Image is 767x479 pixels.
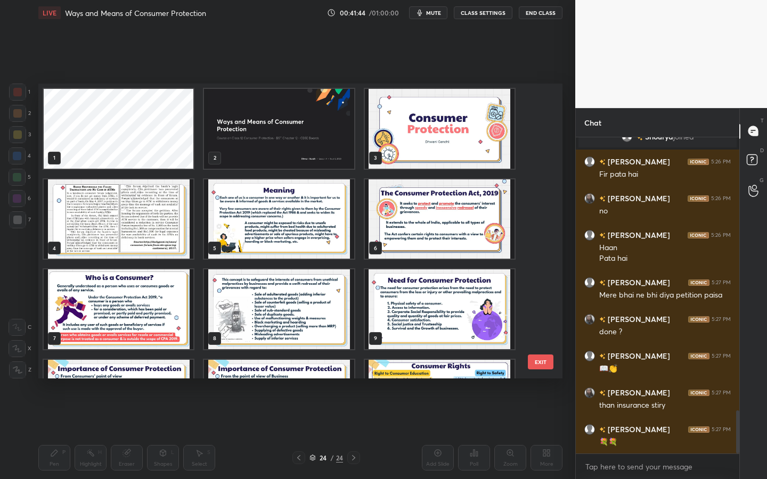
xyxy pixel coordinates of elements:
div: done ? [599,327,731,337]
img: 89e85491cbff4a42848b9cd90f0273ab.jpg [584,193,595,203]
img: default.png [584,277,595,287]
div: Fir pata hai [599,169,731,180]
div: grid [38,84,544,378]
img: 1757071140CTY144.pdf [44,179,193,259]
img: 1757071140CTY144.pdf [365,89,515,169]
div: 3 [9,126,31,143]
div: Mere bhai ne bhi diya petition paisa [599,290,731,301]
button: End Class [519,6,562,19]
img: iconic-dark.1390631f.png [688,195,709,201]
img: no-rating-badge.077c3623.svg [599,353,606,359]
button: mute [409,6,447,19]
span: Shourya [645,133,673,141]
h6: [PERSON_NAME] [606,350,670,361]
p: G [760,176,764,184]
img: default.png [584,156,595,167]
div: than insurance stiry [599,400,731,411]
img: no-rating-badge.077c3623.svg [599,280,606,286]
p: Chat [576,109,610,137]
div: 📖👏 [599,364,731,374]
p: D [760,146,764,154]
div: Pata hai [599,253,731,264]
img: 1757071140CTY144.pdf [204,179,354,259]
div: 1 [9,84,30,101]
div: 5:27 PM [712,426,731,432]
div: 💐💐 [599,437,731,448]
h6: [PERSON_NAME] [606,156,670,167]
div: 5 [9,169,31,186]
img: iconic-dark.1390631f.png [688,389,709,395]
div: 4 [9,147,31,164]
img: iconic-dark.1390631f.png [688,352,709,359]
img: 1757071140CTY144.pdf [44,360,193,440]
img: a3be39b2-8a49-11f0-a1cd-7eeab027ea22.jpg [204,89,354,169]
img: no-rating-badge.077c3623.svg [599,159,606,165]
img: 1757071140CTY144.pdf [365,360,515,440]
img: 1757071140CTY144.pdf [44,269,193,349]
div: 24 [336,453,343,463]
img: iconic-dark.1390631f.png [688,279,709,285]
div: C [9,319,31,336]
div: no [599,206,731,217]
div: 5:27 PM [712,389,731,395]
div: 5:26 PM [711,195,731,201]
img: iconic-dark.1390631f.png [688,426,709,432]
img: 89e85491cbff4a42848b9cd90f0273ab.jpg [584,313,595,324]
h6: [PERSON_NAME] [606,193,670,204]
img: default.png [584,229,595,240]
span: joined [673,133,694,141]
div: LIVE [38,6,61,19]
div: 5:27 PM [712,279,731,285]
img: no-rating-badge.077c3623.svg [599,233,606,238]
img: 1757071140CTY144.pdf [365,179,515,259]
p: T [761,117,764,125]
img: no-rating-badge.077c3623.svg [637,134,643,140]
div: / [331,455,334,461]
h6: [PERSON_NAME] [606,313,670,325]
img: iconic-dark.1390631f.png [688,316,709,322]
button: EXIT [528,354,553,369]
img: 1757071140CTY144.pdf [204,269,354,349]
img: iconic-dark.1390631f.png [688,158,709,164]
h6: [PERSON_NAME] [606,387,670,398]
div: Z [9,361,31,378]
div: 2 [9,105,31,122]
h4: Ways and Means of Consumer Protection [65,8,206,18]
h6: [PERSON_NAME] [606,229,670,241]
h6: [PERSON_NAME] [606,277,670,288]
img: no-rating-badge.077c3623.svg [599,317,606,323]
h6: [PERSON_NAME] [606,424,670,435]
img: default.png [584,424,595,434]
img: default.png [622,131,632,142]
div: 6 [9,190,31,207]
div: 7 [9,211,31,228]
img: 89e85491cbff4a42848b9cd90f0273ab.jpg [584,387,595,398]
img: 1757071140CTY144.pdf [365,269,515,349]
img: no-rating-badge.077c3623.svg [599,427,606,433]
div: 5:26 PM [711,158,731,164]
div: 5:27 PM [712,316,731,322]
div: 24 [318,455,329,461]
div: X [9,340,31,357]
img: default.png [584,350,595,361]
button: CLASS SETTINGS [454,6,512,19]
img: iconic-dark.1390631f.png [688,232,709,238]
img: no-rating-badge.077c3623.svg [599,390,606,396]
img: 1757071140CTY144.pdf [204,360,354,440]
div: Haan [599,243,731,253]
div: 5:27 PM [712,352,731,359]
span: mute [426,9,441,16]
div: 5:26 PM [711,232,731,238]
div: grid [576,137,739,454]
img: no-rating-badge.077c3623.svg [599,196,606,202]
